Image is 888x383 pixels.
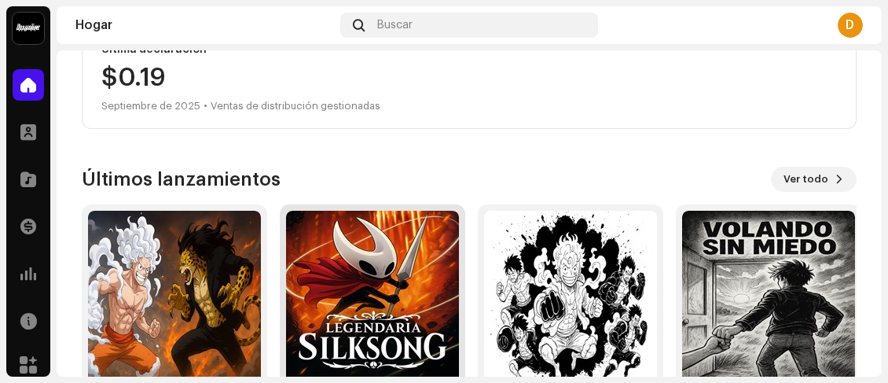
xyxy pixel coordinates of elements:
[82,170,281,189] font: Últimos lanzamientos
[846,19,854,31] font: D
[82,30,857,129] re-o-card-value: Última declaración
[75,19,112,31] font: Hogar
[771,167,857,192] button: Ver todo
[101,101,200,111] font: Septiembre de 2025
[13,13,44,44] img: 10370c6a-d0e2-4592-b8a2-38f444b0ca44
[783,174,828,184] font: Ver todo
[377,20,413,31] font: Buscar
[204,101,207,111] font: •
[211,101,380,111] font: Ventas de distribución gestionadas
